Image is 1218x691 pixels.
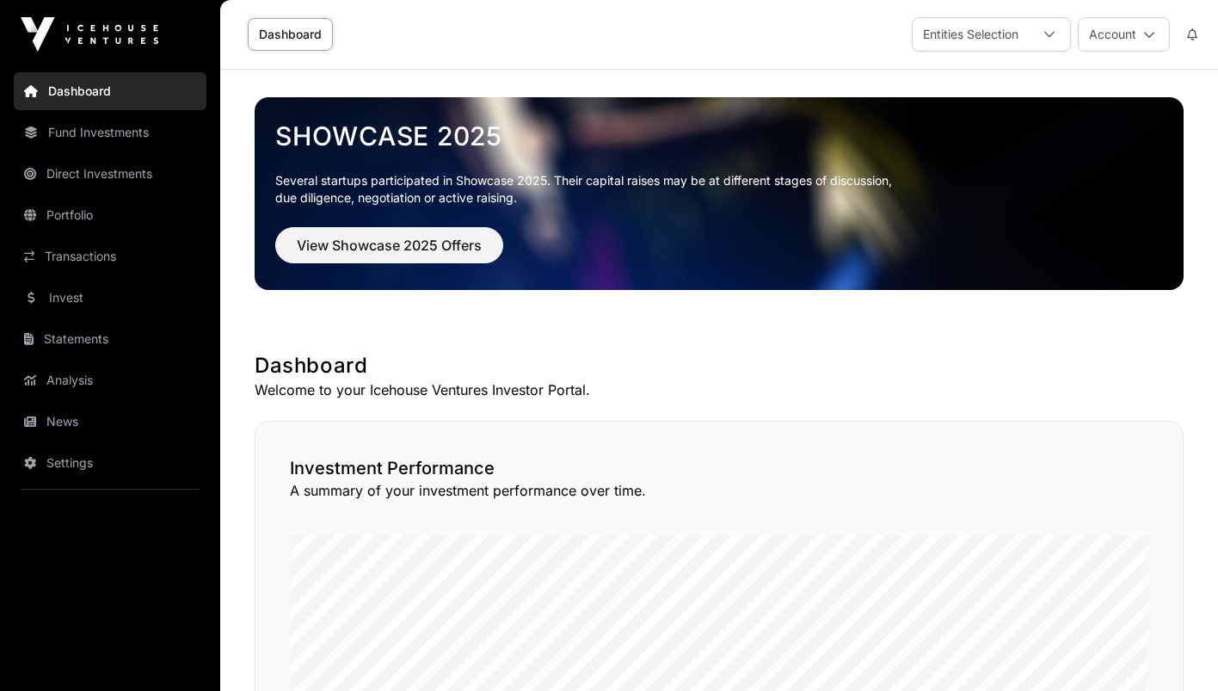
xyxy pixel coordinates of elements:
[14,279,206,317] a: Invest
[21,17,158,52] img: Icehouse Ventures Logo
[255,379,1184,400] p: Welcome to your Icehouse Ventures Investor Portal.
[255,97,1184,290] img: Showcase 2025
[275,244,503,262] a: View Showcase 2025 Offers
[14,238,206,275] a: Transactions
[297,235,482,256] span: View Showcase 2025 Offers
[14,403,206,441] a: News
[290,480,1148,501] p: A summary of your investment performance over time.
[14,196,206,234] a: Portfolio
[275,227,503,263] button: View Showcase 2025 Offers
[14,114,206,151] a: Fund Investments
[248,18,333,51] a: Dashboard
[14,72,206,110] a: Dashboard
[14,155,206,193] a: Direct Investments
[14,320,206,358] a: Statements
[275,172,1163,207] p: Several startups participated in Showcase 2025. Their capital raises may be at different stages o...
[290,456,1148,480] h2: Investment Performance
[14,444,206,482] a: Settings
[913,18,1029,51] div: Entities Selection
[1078,17,1170,52] button: Account
[14,361,206,399] a: Analysis
[275,120,1163,151] a: Showcase 2025
[255,352,1184,379] h1: Dashboard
